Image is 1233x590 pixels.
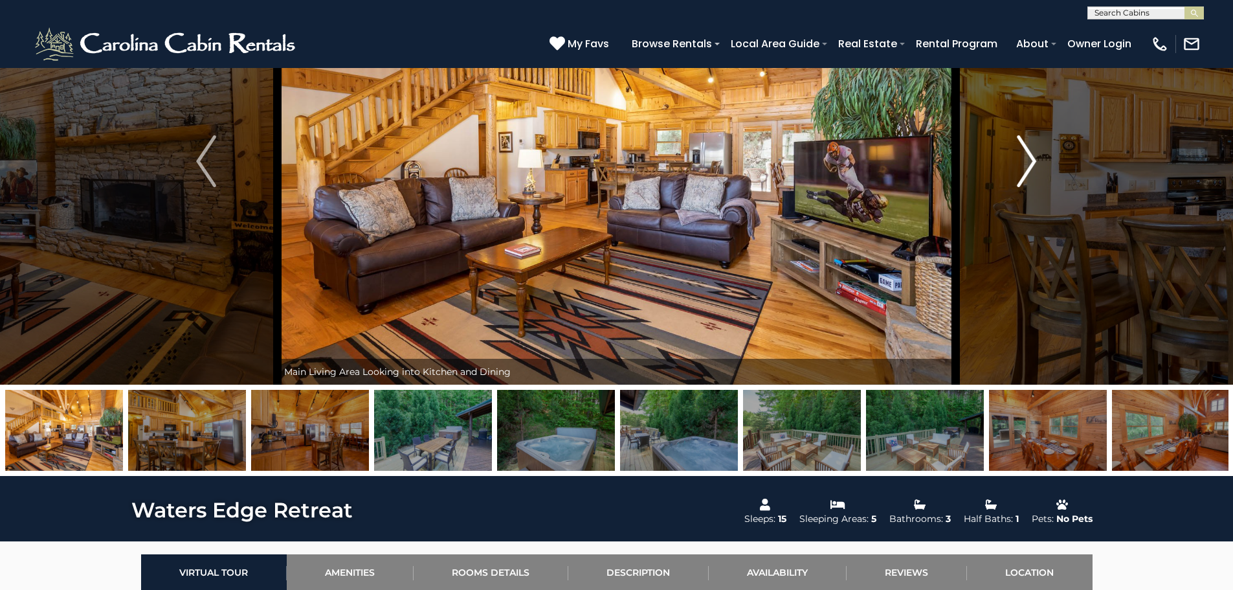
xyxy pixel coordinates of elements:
img: 163276742 [497,390,615,471]
img: mail-regular-white.png [1183,35,1201,53]
a: Real Estate [832,32,904,55]
img: 164145612 [128,390,246,471]
img: 163276745 [866,390,984,471]
img: White-1-2.png [32,25,301,63]
span: My Favs [568,36,609,52]
a: My Favs [550,36,612,52]
img: 164145610 [5,390,123,471]
a: Browse Rentals [625,32,718,55]
a: Description [568,554,709,590]
img: 164145611 [251,390,369,471]
img: phone-regular-white.png [1151,35,1169,53]
a: Rooms Details [414,554,568,590]
a: Amenities [287,554,414,590]
img: 163276747 [1112,390,1230,471]
a: About [1010,32,1055,55]
img: 163276743 [620,390,738,471]
img: 163276741 [374,390,492,471]
a: Location [967,554,1093,590]
a: Virtual Tour [141,554,287,590]
img: 163276746 [989,390,1107,471]
a: Owner Login [1061,32,1138,55]
a: Availability [709,554,847,590]
img: 163276744 [743,390,861,471]
a: Reviews [847,554,967,590]
a: Rental Program [909,32,1004,55]
div: Main Living Area Looking into Kitchen and Dining [278,359,956,385]
a: Local Area Guide [724,32,826,55]
img: arrow [196,135,216,187]
img: arrow [1017,135,1036,187]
